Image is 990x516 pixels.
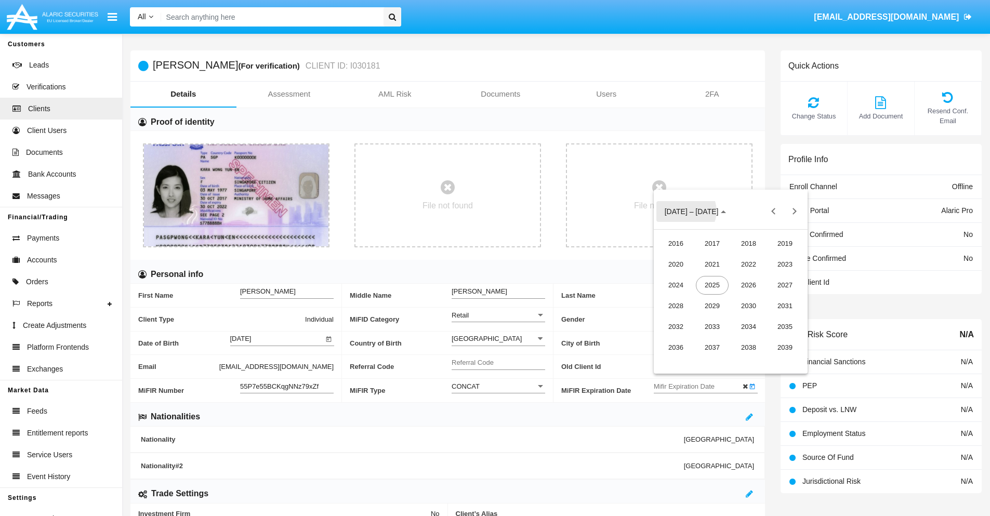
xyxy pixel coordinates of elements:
td: 2019 [767,233,803,254]
td: 2016 [658,233,694,254]
div: 2035 [769,317,801,336]
div: 2039 [769,338,801,357]
div: 2019 [769,234,801,253]
td: 2024 [658,275,694,296]
td: 2038 [731,337,767,358]
td: 2030 [731,296,767,316]
div: 2027 [769,276,801,295]
div: 2025 [696,276,729,295]
td: 2032 [658,316,694,337]
td: 2036 [658,337,694,358]
td: 2034 [731,316,767,337]
td: 2023 [767,254,803,275]
td: 2026 [731,275,767,296]
div: 2038 [732,338,765,357]
div: 2023 [769,255,801,274]
td: 2017 [694,233,731,254]
td: 2031 [767,296,803,316]
td: 2028 [658,296,694,316]
div: 2031 [769,297,801,315]
td: 2039 [767,337,803,358]
div: 2030 [732,297,765,315]
div: 2028 [659,297,692,315]
td: 2035 [767,316,803,337]
button: Next 20 years [784,201,804,222]
td: 2022 [731,254,767,275]
button: Previous 20 years [763,201,784,222]
div: 2026 [732,276,765,295]
div: 2037 [696,338,729,357]
td: 2033 [694,316,731,337]
span: [DATE] – [DATE] [665,208,719,216]
div: 2032 [659,317,692,336]
td: 2020 [658,254,694,275]
div: 2036 [659,338,692,357]
button: Choose date [656,201,735,222]
div: 2021 [696,255,729,274]
td: 2029 [694,296,731,316]
div: 2018 [732,234,765,253]
td: 2027 [767,275,803,296]
div: 2024 [659,276,692,295]
div: 2020 [659,255,692,274]
div: 2022 [732,255,765,274]
div: 2016 [659,234,692,253]
td: 2018 [731,233,767,254]
td: 2037 [694,337,731,358]
div: 2017 [696,234,729,253]
div: 2033 [696,317,729,336]
td: 2021 [694,254,731,275]
div: 2029 [696,297,729,315]
td: 2025 [694,275,731,296]
div: 2034 [732,317,765,336]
